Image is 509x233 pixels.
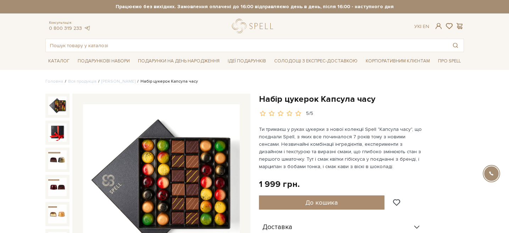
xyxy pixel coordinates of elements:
a: Головна [45,79,63,84]
a: 0 800 319 233 [49,25,82,31]
a: Солодощі з експрес-доставкою [271,55,360,67]
a: Вся продукція [68,79,96,84]
a: telegram [84,25,91,31]
div: 5/5 [306,110,313,117]
a: logo [232,19,276,33]
span: До кошика [305,199,338,206]
a: Подарункові набори [75,56,133,67]
a: Подарунки на День народження [135,56,222,67]
span: Консультація: [49,21,91,25]
a: En [423,23,429,29]
img: Набір цукерок Капсула часу [48,205,67,223]
strong: Працюємо без вихідних. Замовлення оплачені до 16:00 відправляємо день в день, після 16:00 - насту... [45,4,464,10]
div: 1 999 грн. [259,179,300,190]
p: Ти тримаєш у руках цукерки з нової колекції Spell "Капсула часу", що поєднали Spell, з яких все п... [259,126,425,170]
a: Каталог [45,56,72,67]
button: До кошика [259,195,385,210]
img: Набір цукерок Капсула часу [48,150,67,169]
span: | [420,23,421,29]
input: Пошук товару у каталозі [46,39,447,52]
a: [PERSON_NAME] [101,79,135,84]
img: Набір цукерок Капсула часу [48,178,67,196]
li: Набір цукерок Капсула часу [135,78,198,85]
h1: Набір цукерок Капсула часу [259,94,464,105]
a: Ідеї подарунків [225,56,269,67]
div: Ук [414,23,429,30]
a: Корпоративним клієнтам [363,56,433,67]
span: Доставка [262,224,292,231]
button: Пошук товару у каталозі [447,39,464,52]
a: Про Spell [435,56,464,67]
img: Набір цукерок Капсула часу [48,123,67,142]
img: Набір цукерок Капсула часу [48,96,67,115]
